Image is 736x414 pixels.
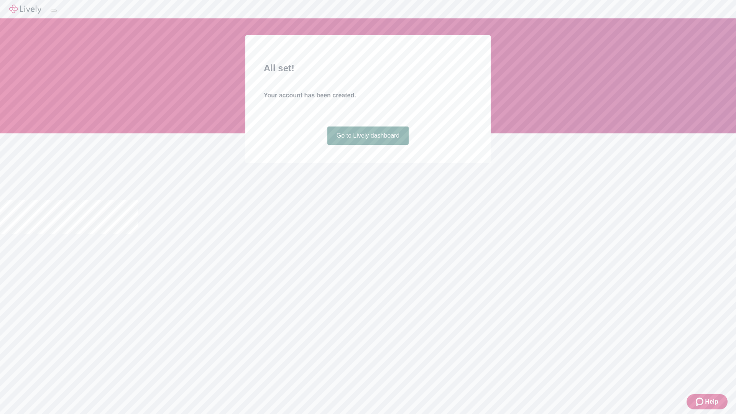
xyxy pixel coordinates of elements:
[705,397,718,406] span: Help
[9,5,41,14] img: Lively
[264,91,472,100] h4: Your account has been created.
[327,127,409,145] a: Go to Lively dashboard
[51,10,57,12] button: Log out
[687,394,728,409] button: Zendesk support iconHelp
[264,61,472,75] h2: All set!
[696,397,705,406] svg: Zendesk support icon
